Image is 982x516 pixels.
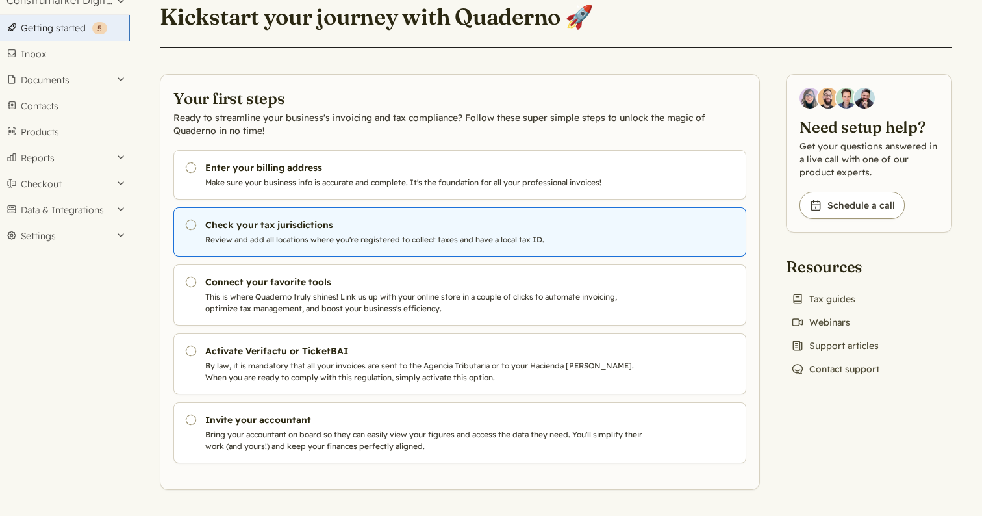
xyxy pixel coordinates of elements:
h3: Invite your accountant [205,413,648,426]
a: Check your tax jurisdictions Review and add all locations where you're registered to collect taxe... [173,207,746,257]
img: Jairo Fumero, Account Executive at Quaderno [818,88,838,109]
img: Diana Carrasco, Account Executive at Quaderno [799,88,820,109]
p: Ready to streamline your business's invoicing and tax compliance? Follow these super simple steps... [173,111,746,137]
a: Enter your billing address Make sure your business info is accurate and complete. It's the founda... [173,150,746,200]
a: Webinars [786,313,855,331]
a: Tax guides [786,290,861,308]
p: By law, it is mandatory that all your invoices are sent to the Agencia Tributaria or to your Haci... [205,360,648,383]
p: Get your questions answered in a live call with one of our product experts. [799,140,938,179]
h2: Need setup help? [799,116,938,137]
a: Connect your favorite tools This is where Quaderno truly shines! Link us up with your online stor... [173,264,746,326]
p: Review and add all locations where you're registered to collect taxes and have a local tax ID. [205,234,648,246]
h2: Your first steps [173,88,746,109]
span: 5 [97,23,102,33]
h3: Activate Verifactu or TicketBAI [205,344,648,357]
a: Support articles [786,337,884,355]
p: Make sure your business info is accurate and complete. It's the foundation for all your professio... [205,177,648,188]
img: Ivo Oltmans, Business Developer at Quaderno [836,88,857,109]
a: Invite your accountant Bring your accountant on board so they can easily view your figures and ac... [173,402,746,463]
h1: Kickstart your journey with Quaderno 🚀 [160,3,593,31]
p: This is where Quaderno truly shines! Link us up with your online store in a couple of clicks to a... [205,291,648,315]
a: Activate Verifactu or TicketBAI By law, it is mandatory that all your invoices are sent to the Ag... [173,333,746,394]
a: Schedule a call [799,192,905,219]
h3: Enter your billing address [205,161,648,174]
a: Contact support [786,360,885,378]
img: Javier Rubio, DevRel at Quaderno [854,88,875,109]
h2: Resources [786,256,885,277]
h3: Connect your favorite tools [205,276,648,289]
h3: Check your tax jurisdictions [205,218,648,231]
p: Bring your accountant on board so they can easily view your figures and access the data they need... [205,429,648,452]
